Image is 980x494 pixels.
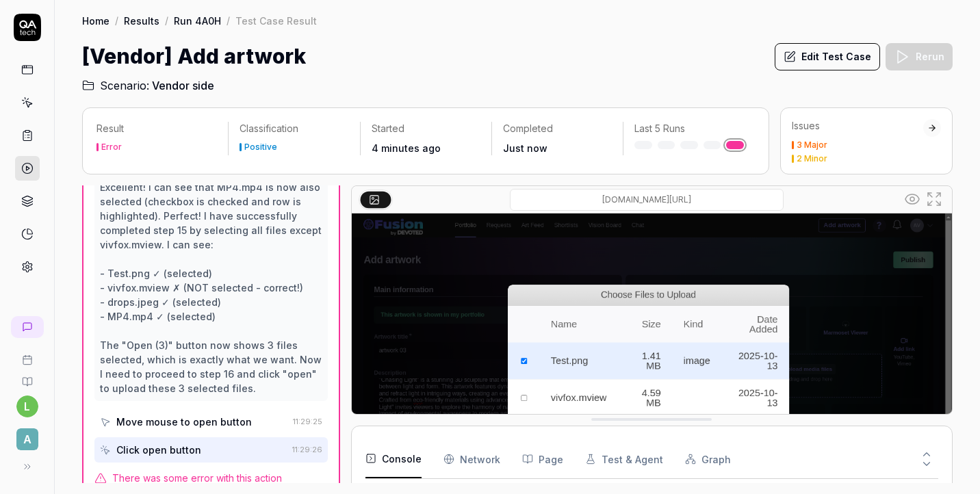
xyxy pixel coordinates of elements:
[235,14,317,27] div: Test Case Result
[240,122,348,135] p: Classification
[293,417,322,426] time: 11:29:25
[797,155,827,163] div: 2 Minor
[94,437,328,463] button: Click open button11:29:26
[5,343,49,365] a: Book a call with us
[775,43,880,70] button: Edit Test Case
[372,122,480,135] p: Started
[503,142,547,154] time: Just now
[115,14,118,27] div: /
[792,119,923,133] div: Issues
[94,409,328,434] button: Move mouse to open button11:29:25
[16,428,38,450] span: A
[152,77,214,94] span: Vendor side
[116,443,201,457] div: Click open button
[372,142,441,154] time: 4 minutes ago
[365,440,422,478] button: Console
[165,14,168,27] div: /
[244,143,277,151] div: Positive
[116,415,252,429] div: Move mouse to open button
[96,122,217,135] p: Result
[124,14,159,27] a: Results
[82,77,214,94] a: Scenario:Vendor side
[5,417,49,453] button: A
[11,316,44,338] a: New conversation
[443,440,500,478] button: Network
[634,122,744,135] p: Last 5 Runs
[923,188,945,210] button: Open in full screen
[101,143,122,151] div: Error
[292,445,322,454] time: 11:29:26
[112,471,282,485] span: There was some error with this action
[82,41,306,72] h1: [Vendor] Add artwork
[797,141,827,149] div: 3 Major
[5,365,49,387] a: Documentation
[16,395,38,417] button: l
[901,188,923,210] button: Show all interative elements
[97,77,149,94] span: Scenario:
[886,43,953,70] button: Rerun
[100,180,322,395] div: Excellent! I can see that MP4.mp4 is now also selected (checkbox is checked and row is highlighte...
[585,440,663,478] button: Test & Agent
[174,14,221,27] a: Run 4A0H
[522,440,563,478] button: Page
[503,122,612,135] p: Completed
[82,14,109,27] a: Home
[227,14,230,27] div: /
[685,440,731,478] button: Graph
